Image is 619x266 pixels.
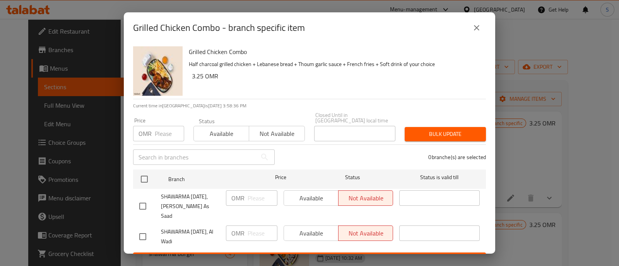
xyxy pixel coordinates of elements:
[161,192,220,221] span: SHAWARMA [DATE], [PERSON_NAME] As Saad
[139,129,152,138] p: OMR
[411,129,480,139] span: Bulk update
[193,126,249,141] button: Available
[155,126,184,141] input: Please enter price
[248,225,277,241] input: Please enter price
[231,229,245,238] p: OMR
[249,126,304,141] button: Not available
[133,149,257,165] input: Search in branches
[405,127,486,141] button: Bulk update
[189,46,480,57] h6: Grilled Chicken Combo
[467,19,486,37] button: close
[161,227,220,246] span: SHAWARMA [DATE], Al Wadi
[133,46,183,96] img: Grilled Chicken Combo
[197,128,246,139] span: Available
[252,128,301,139] span: Not available
[189,59,480,69] p: Half charcoal grilled chicken + Lebanese bread + Thoum garlic sauce + French fries + Soft drink o...
[168,175,249,184] span: Branch
[133,22,305,34] h2: Grilled Chicken Combo - branch specific item
[192,71,480,81] h6: 3.25 OMR
[133,102,486,109] p: Current time in [GEOGRAPHIC_DATA] is [DATE] 3:58:36 PM
[248,190,277,206] input: Please enter price
[399,173,480,182] span: Status is valid till
[231,193,245,203] p: OMR
[255,173,306,182] span: Price
[428,153,486,161] p: 0 branche(s) are selected
[313,173,393,182] span: Status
